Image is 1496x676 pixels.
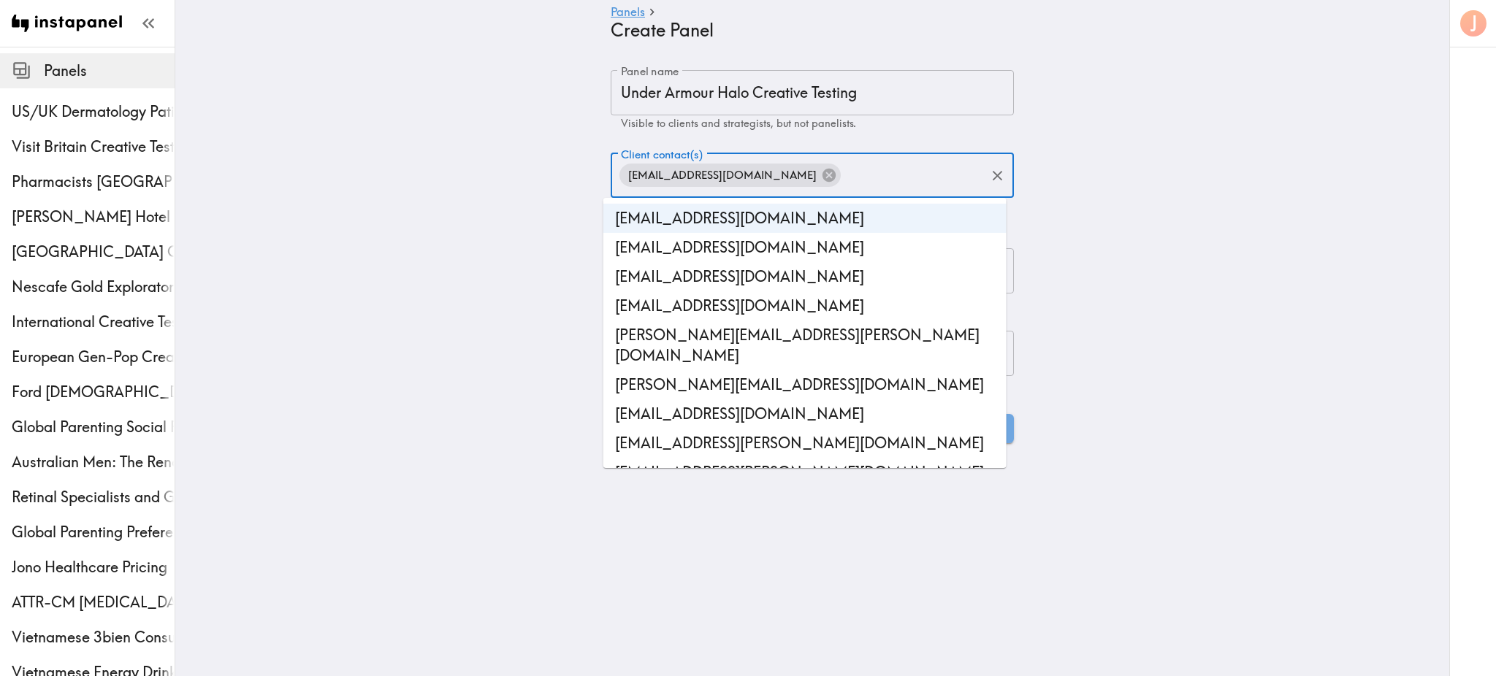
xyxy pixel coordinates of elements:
span: Nescafe Gold Exploratory [12,277,175,297]
li: [EMAIL_ADDRESS][DOMAIN_NAME] [603,291,1007,320]
span: Visit Britain Creative Testing [12,137,175,157]
span: J [1470,11,1478,37]
span: ATTR-CM [MEDICAL_DATA] Patients Ethnography [12,592,175,612]
li: [EMAIL_ADDRESS][DOMAIN_NAME] [603,262,1007,291]
span: Visible to clients and strategists, but not panelists. [621,117,856,130]
span: Australian Men: The Renaissance Athlete Diary Study [12,452,175,472]
li: [PERSON_NAME][EMAIL_ADDRESS][PERSON_NAME][DOMAIN_NAME] [603,320,1007,370]
label: Client contact(s) [621,147,703,163]
span: [EMAIL_ADDRESS][DOMAIN_NAME] [619,165,825,186]
label: Panel name [621,64,679,80]
span: [GEOGRAPHIC_DATA] Concept Testing Client-List Recruit [12,242,175,262]
button: Clear [986,164,1009,187]
div: [EMAIL_ADDRESS][DOMAIN_NAME] [619,164,841,187]
li: [PERSON_NAME][EMAIL_ADDRESS][DOMAIN_NAME] [603,370,1007,399]
li: [EMAIL_ADDRESS][PERSON_NAME][DOMAIN_NAME] [603,458,1007,487]
span: Ford [DEMOGRAPHIC_DATA] Truck Enthusiasts Creative Testing [12,382,175,402]
div: ATTR-CM Heart Condition Patients Ethnography [12,592,175,612]
li: [EMAIL_ADDRESS][DOMAIN_NAME] [603,399,1007,429]
span: Vietnamese 3bien Consumers Multiphase Ethnography [12,627,175,648]
span: Global Parenting Social Proofing Follow Up Study [12,417,175,437]
a: Panels [611,6,645,20]
span: European Gen-Pop Creative Testing [12,347,175,367]
div: Pharmacists Philippines Quant [12,172,175,192]
li: [EMAIL_ADDRESS][DOMAIN_NAME] [603,233,1007,262]
span: Jono Healthcare Pricing [12,557,175,577]
div: Conrad Hotel Customer Ethnography [12,207,175,227]
span: Global Parenting Preferences Shop-Along [12,522,175,542]
span: Panels [44,61,175,81]
button: J [1459,9,1488,38]
div: University of Brighton Concept Testing Client-List Recruit [12,242,175,262]
li: [EMAIL_ADDRESS][DOMAIN_NAME] [603,204,1007,233]
span: International Creative Testing [12,312,175,332]
span: Pharmacists [GEOGRAPHIC_DATA] Quant [12,172,175,192]
span: [PERSON_NAME] Hotel Customer Ethnography [12,207,175,227]
li: [EMAIL_ADDRESS][PERSON_NAME][DOMAIN_NAME] [603,429,1007,458]
span: US/UK Dermatology Patients Ethnography [12,101,175,122]
div: Ford Male Truck Enthusiasts Creative Testing [12,382,175,402]
span: Retinal Specialists and General Ophthalmologists Quant Exploratory [12,487,175,507]
h4: Create Panel [611,20,1002,41]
